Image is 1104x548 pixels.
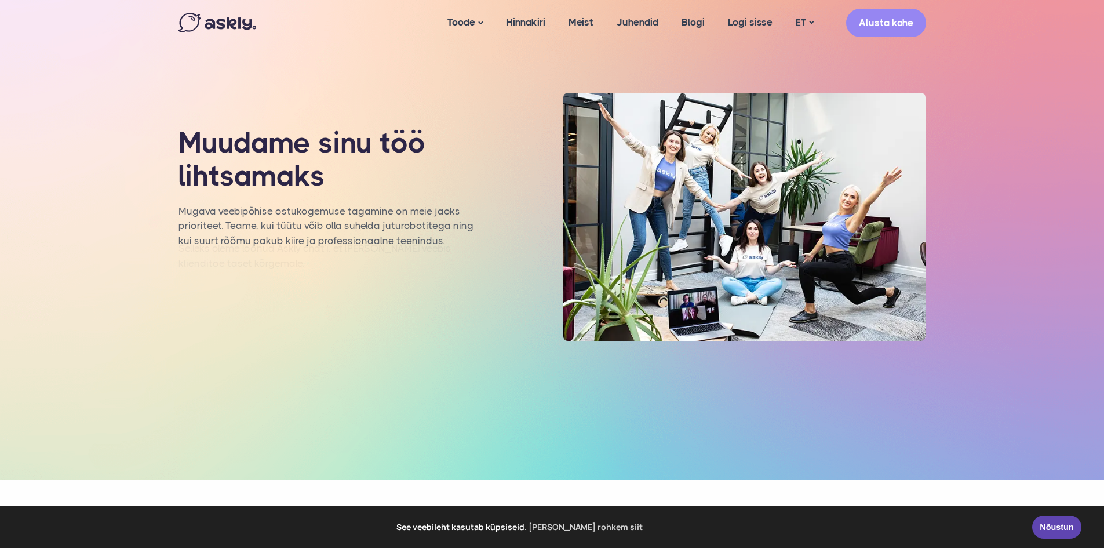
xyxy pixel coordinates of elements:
[178,126,476,193] h1: Muudame sinu töö lihtsamaks
[784,14,825,31] a: ET
[527,518,644,536] a: learn more about cookies
[178,13,256,32] img: Askly
[17,518,1024,536] span: See veebileht kasutab küpsiseid.
[1032,516,1081,539] a: Nõustun
[846,9,926,37] a: Alusta kohe
[178,208,476,252] p: Mugava veebipõhise ostukogemuse tagamine on meie jaoks prioriteet. Teame, kui tüütu võib olla suh...
[178,257,476,287] p: Selleks oleme loonud Askly chat’i, et [PERSON_NAME] veebis klienditoe taset kõrgemale.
